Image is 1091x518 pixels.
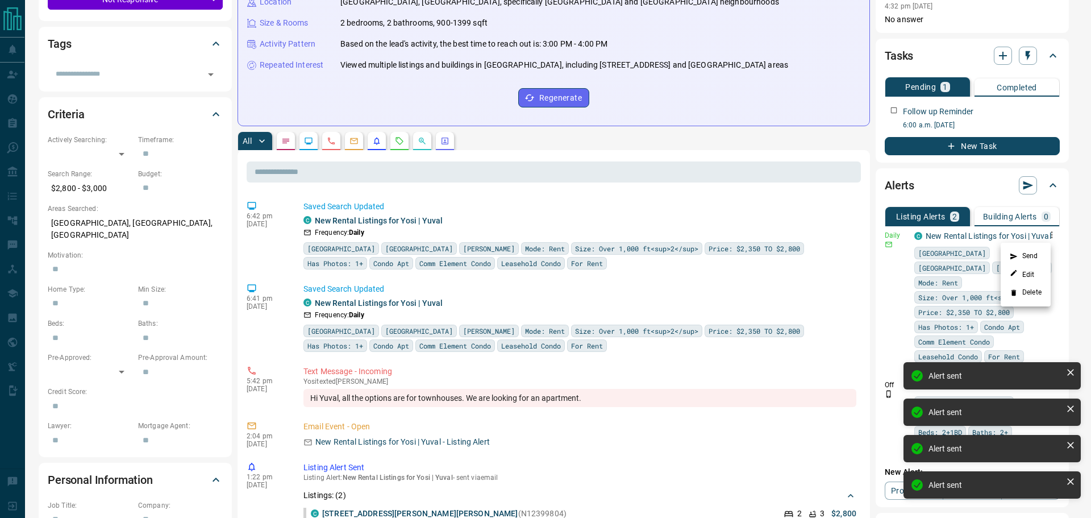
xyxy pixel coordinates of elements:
li: Send [1001,247,1051,266]
li: Delete [1001,284,1051,302]
div: Alert sent [928,408,1061,417]
div: Alert sent [928,444,1061,453]
div: Alert sent [928,371,1061,380]
div: Alert sent [928,480,1061,490]
a: Edit [1010,269,1035,280]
